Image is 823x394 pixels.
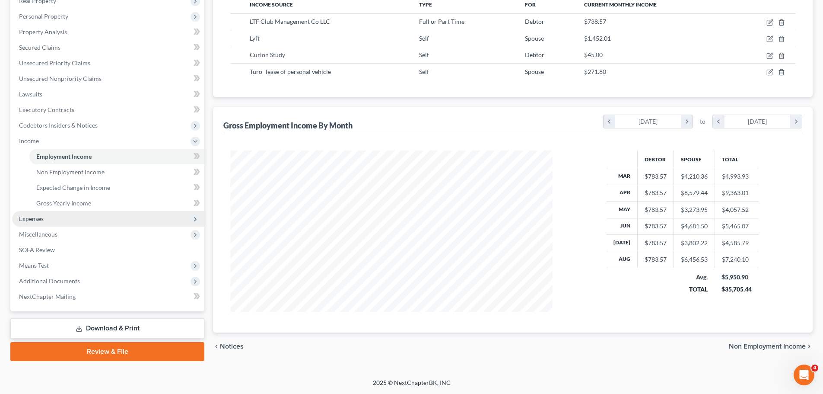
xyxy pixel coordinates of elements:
span: Gross Yearly Income [36,199,91,207]
a: NextChapter Mailing [12,289,204,304]
span: $1,452.01 [584,35,611,42]
span: $45.00 [584,51,603,58]
div: $3,802.22 [681,239,708,247]
div: $3,273.95 [681,205,708,214]
th: [DATE] [607,235,638,251]
span: Curion Study [250,51,285,58]
span: NextChapter Mailing [19,293,76,300]
div: $4,210.36 [681,172,708,181]
div: $6,456.53 [681,255,708,264]
span: Personal Property [19,13,68,20]
a: Non Employment Income [29,164,204,180]
td: $4,057.52 [715,202,759,218]
span: Property Analysis [19,28,67,35]
a: Lawsuits [12,86,204,102]
button: chevron_left Notices [213,343,244,350]
div: $5,950.90 [721,273,752,282]
div: TOTAL [680,285,708,294]
span: $738.57 [584,18,606,25]
i: chevron_left [213,343,220,350]
a: SOFA Review [12,242,204,258]
span: Debtor [525,51,544,58]
a: Property Analysis [12,24,204,40]
a: Review & File [10,342,204,361]
div: $4,681.50 [681,222,708,231]
th: Apr [607,185,638,201]
a: Gross Yearly Income [29,195,204,211]
a: Expected Change in Income [29,180,204,195]
span: to [700,117,705,126]
a: Executory Contracts [12,102,204,118]
span: Non Employment Income [36,168,105,176]
span: Lawsuits [19,90,42,98]
th: Jun [607,218,638,234]
span: Self [419,51,429,58]
div: $783.57 [645,172,667,181]
div: $783.57 [645,255,667,264]
a: Unsecured Nonpriority Claims [12,71,204,86]
span: Unsecured Priority Claims [19,59,90,67]
span: Unsecured Nonpriority Claims [19,75,102,82]
th: Debtor [637,151,674,168]
span: Executory Contracts [19,106,74,113]
div: $783.57 [645,205,667,214]
span: Current Monthly Income [584,1,657,8]
span: For [525,1,536,8]
span: Codebtors Insiders & Notices [19,122,98,129]
span: SOFA Review [19,246,55,253]
button: Non Employment Income chevron_right [729,343,813,350]
span: Lyft [250,35,260,42]
i: chevron_right [806,343,813,350]
i: chevron_right [681,115,693,128]
div: $783.57 [645,239,667,247]
span: Self [419,35,429,42]
span: Self [419,68,429,75]
span: Turo- lease of personal vehicle [250,68,331,75]
td: $9,363.01 [715,185,759,201]
div: $8,579.44 [681,189,708,197]
span: $271.80 [584,68,606,75]
div: 2025 © NextChapterBK, INC [165,378,658,394]
span: Non Employment Income [729,343,806,350]
th: Aug [607,251,638,268]
span: Employment Income [36,153,92,160]
div: Avg. [680,273,708,282]
span: Income [19,137,39,144]
span: Income Source [250,1,293,8]
span: Additional Documents [19,277,80,285]
span: Full or Part Time [419,18,464,25]
div: [DATE] [724,115,791,128]
span: Notices [220,343,244,350]
span: Debtor [525,18,544,25]
div: $783.57 [645,222,667,231]
th: May [607,202,638,218]
td: $4,585.79 [715,235,759,251]
span: Expenses [19,215,44,222]
iframe: Intercom live chat [794,365,814,385]
a: Download & Print [10,318,204,339]
a: Unsecured Priority Claims [12,55,204,71]
div: $783.57 [645,189,667,197]
div: [DATE] [615,115,681,128]
th: Spouse [674,151,715,168]
i: chevron_left [604,115,615,128]
span: Spouse [525,35,544,42]
span: Type [419,1,432,8]
a: Employment Income [29,149,204,164]
a: Secured Claims [12,40,204,55]
div: Gross Employment Income By Month [223,120,353,131]
td: $7,240.10 [715,251,759,268]
th: Mar [607,168,638,185]
span: Expected Change in Income [36,184,110,191]
span: Means Test [19,262,49,269]
i: chevron_right [790,115,802,128]
td: $5,465.07 [715,218,759,234]
span: Spouse [525,68,544,75]
span: Secured Claims [19,44,60,51]
th: Total [715,151,759,168]
i: chevron_left [713,115,724,128]
span: LTF Club Management Co LLC [250,18,330,25]
td: $4,993.93 [715,168,759,185]
span: Miscellaneous [19,231,57,238]
div: $35,705.44 [721,285,752,294]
